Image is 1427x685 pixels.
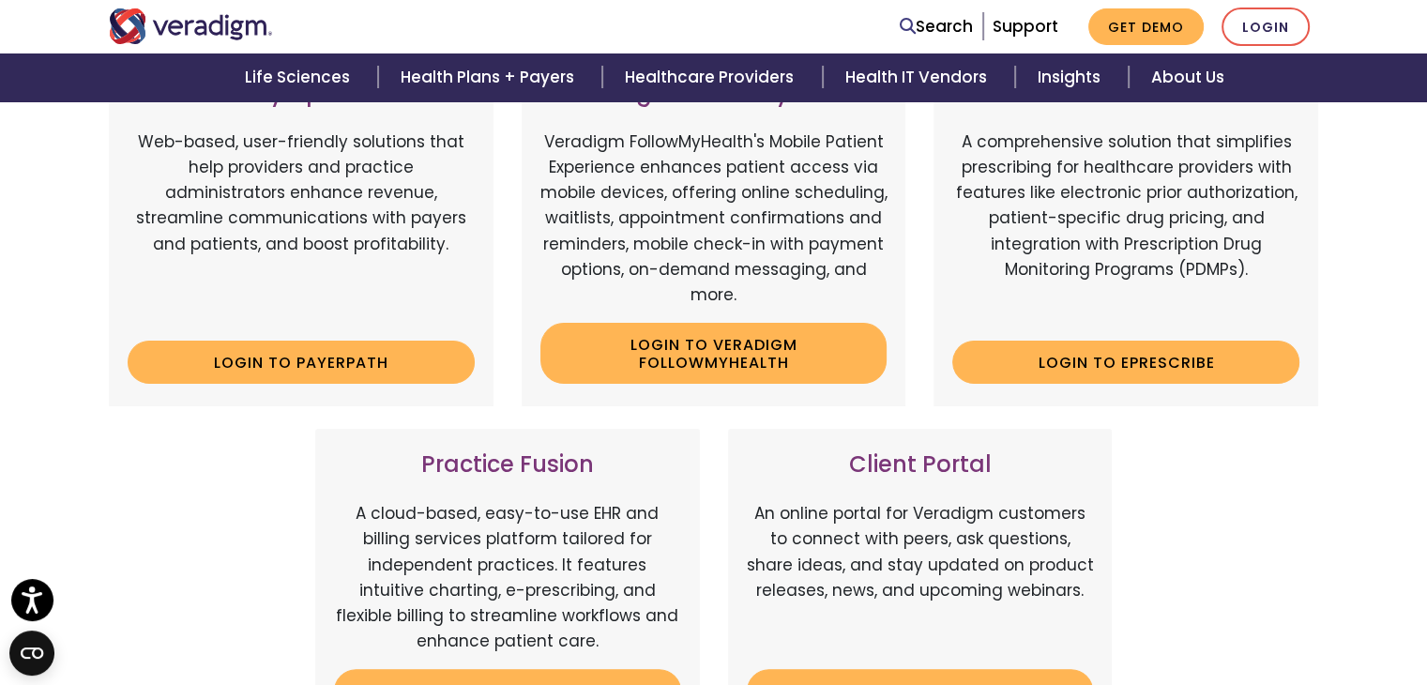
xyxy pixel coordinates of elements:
[378,53,602,101] a: Health Plans + Payers
[109,8,273,44] img: Veradigm logo
[747,501,1094,654] p: An online portal for Veradigm customers to connect with peers, ask questions, share ideas, and st...
[334,501,681,654] p: A cloud-based, easy-to-use EHR and billing services platform tailored for independent practices. ...
[334,451,681,479] h3: Practice Fusion
[1015,53,1129,101] a: Insights
[900,14,973,39] a: Search
[128,80,475,107] h3: Payerpath
[128,129,475,327] p: Web-based, user-friendly solutions that help providers and practice administrators enhance revenu...
[540,323,888,384] a: Login to Veradigm FollowMyHealth
[540,80,888,107] h3: Veradigm FollowMyHealth
[9,631,54,676] button: Open CMP widget
[128,341,475,384] a: Login to Payerpath
[540,129,888,308] p: Veradigm FollowMyHealth's Mobile Patient Experience enhances patient access via mobile devices, o...
[1068,551,1404,662] iframe: Drift Chat Widget
[1088,8,1204,45] a: Get Demo
[1129,53,1247,101] a: About Us
[952,341,1299,384] a: Login to ePrescribe
[747,451,1094,479] h3: Client Portal
[222,53,378,101] a: Life Sciences
[1222,8,1310,46] a: Login
[602,53,822,101] a: Healthcare Providers
[823,53,1015,101] a: Health IT Vendors
[952,129,1299,327] p: A comprehensive solution that simplifies prescribing for healthcare providers with features like ...
[993,15,1058,38] a: Support
[952,80,1299,107] h3: ePrescribe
